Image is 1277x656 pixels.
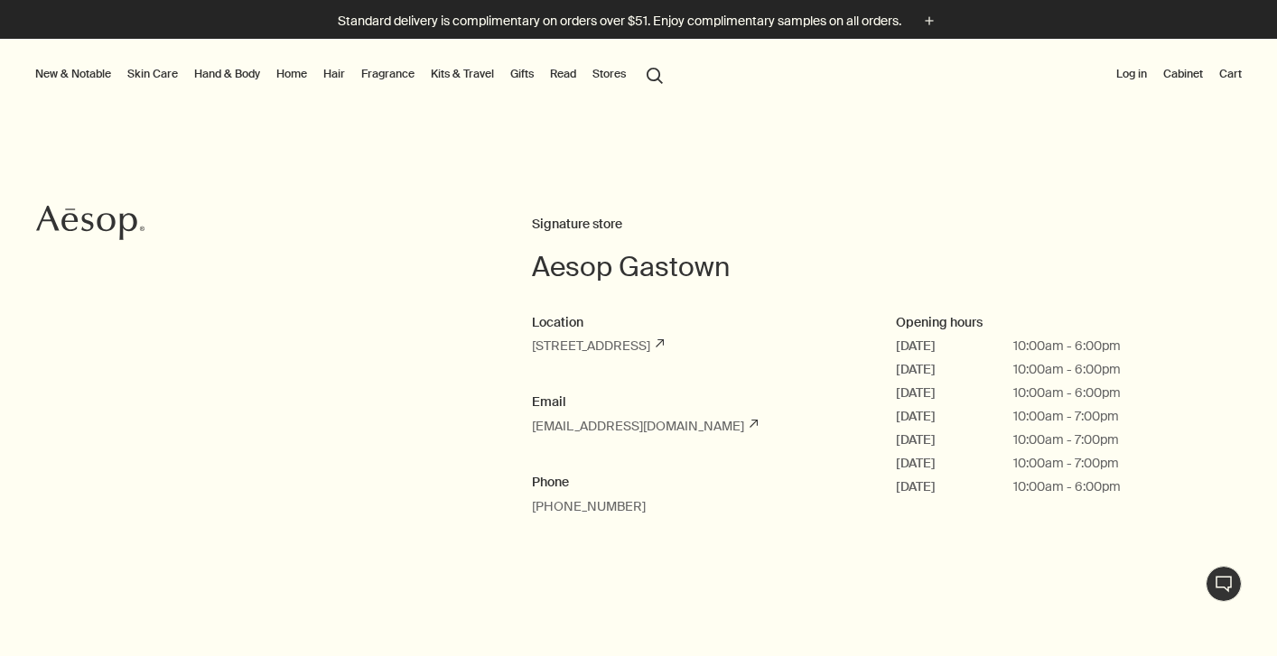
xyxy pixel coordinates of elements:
h2: Opening hours [896,312,1223,334]
h1: Aesop Gastown [532,249,1259,285]
button: Live Assistance [1206,566,1242,602]
h2: Signature store [532,214,1259,236]
a: Aesop [32,200,149,250]
a: [STREET_ADDRESS] [532,337,664,354]
span: [DATE] [896,454,1013,473]
span: 10:00am - 6:00pm [1013,337,1121,356]
span: [DATE] [896,477,1013,496]
a: Home [273,63,311,85]
button: Log in [1113,63,1151,85]
a: Skin Care [124,63,182,85]
span: [DATE] [896,430,1013,449]
a: Kits & Travel [427,63,498,85]
svg: Aesop [36,205,144,241]
a: Fragrance [358,63,418,85]
button: Stores [589,63,629,85]
span: 10:00am - 6:00pm [1013,383,1121,402]
span: 10:00am - 7:00pm [1013,454,1119,473]
button: Cart [1216,63,1245,85]
span: 10:00am - 6:00pm [1013,360,1121,379]
span: 10:00am - 7:00pm [1013,430,1119,449]
h2: Location [532,312,859,334]
h2: Email [532,392,859,413]
button: Open search [638,57,671,91]
a: Hand & Body [191,63,264,85]
p: Standard delivery is complimentary on orders over $51. Enjoy complimentary samples on all orders. [338,12,901,31]
a: [EMAIL_ADDRESS][DOMAIN_NAME] [532,418,758,434]
a: Gifts [507,63,537,85]
span: 10:00am - 6:00pm [1013,477,1121,496]
a: Read [546,63,580,85]
h2: Phone [532,472,859,494]
a: Hair [320,63,349,85]
nav: primary [32,39,671,111]
a: [PHONE_NUMBER] [532,498,646,514]
nav: supplementary [1113,39,1245,111]
button: Standard delivery is complimentary on orders over $51. Enjoy complimentary samples on all orders. [338,11,939,32]
span: [DATE] [896,383,1013,402]
button: New & Notable [32,63,115,85]
span: [DATE] [896,407,1013,426]
a: Cabinet [1160,63,1207,85]
span: [DATE] [896,337,1013,356]
span: [DATE] [896,360,1013,379]
span: 10:00am - 7:00pm [1013,407,1119,426]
